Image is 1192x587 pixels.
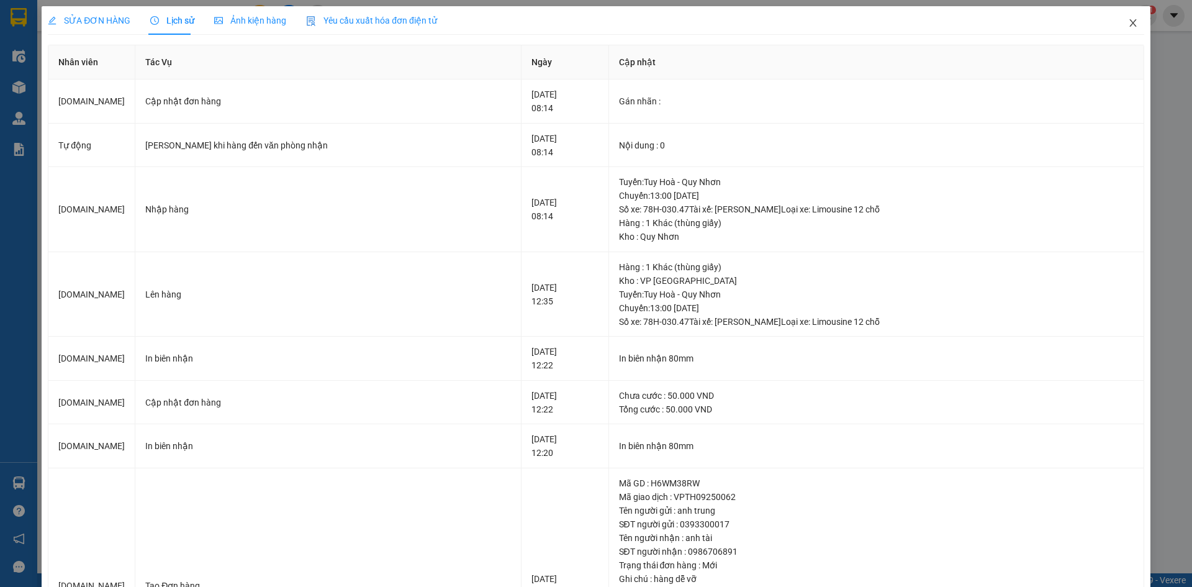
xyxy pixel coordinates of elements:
[48,252,135,337] td: [DOMAIN_NAME]
[531,389,598,416] div: [DATE] 12:22
[619,490,1134,504] div: Mã giao dịch : VPTH09250062
[619,531,1134,545] div: Tên người nhận : anh tài
[145,202,511,216] div: Nhập hàng
[48,167,135,252] td: [DOMAIN_NAME]
[619,352,1134,365] div: In biên nhận 80mm
[306,16,316,26] img: icon
[619,389,1134,403] div: Chưa cước : 50.000 VND
[48,16,56,25] span: edit
[145,288,511,301] div: Lên hàng
[214,16,223,25] span: picture
[619,439,1134,453] div: In biên nhận 80mm
[619,403,1134,416] div: Tổng cước : 50.000 VND
[619,94,1134,108] div: Gán nhãn :
[48,124,135,168] td: Tự động
[150,16,159,25] span: clock-circle
[135,45,521,80] th: Tác Vụ
[145,439,511,453] div: In biên nhận
[306,16,437,25] span: Yêu cầu xuất hóa đơn điện tử
[531,132,598,159] div: [DATE] 08:14
[48,424,135,468] td: [DOMAIN_NAME]
[48,381,135,425] td: [DOMAIN_NAME]
[619,175,1134,216] div: Tuyến : Tuy Hoà - Quy Nhơn Chuyến: 13:00 [DATE] Số xe: 78H-030.47 Tài xế: [PERSON_NAME] Loại xe: ...
[48,80,135,124] td: [DOMAIN_NAME]
[619,230,1134,243] div: Kho : Quy Nhơn
[531,281,598,308] div: [DATE] 12:35
[619,216,1134,230] div: Hàng : 1 Khác (thùng giấy)
[531,88,598,115] div: [DATE] 08:14
[145,139,511,152] div: [PERSON_NAME] khi hàng đến văn phòng nhận
[1116,6,1150,41] button: Close
[48,45,135,80] th: Nhân viên
[145,352,511,365] div: In biên nhận
[619,288,1134,329] div: Tuyến : Tuy Hoà - Quy Nhơn Chuyến: 13:00 [DATE] Số xe: 78H-030.47 Tài xế: [PERSON_NAME] Loại xe: ...
[214,16,286,25] span: Ảnh kiện hàng
[145,94,511,108] div: Cập nhật đơn hàng
[619,517,1134,531] div: SĐT người gửi : 0393300017
[619,545,1134,558] div: SĐT người nhận : 0986706891
[1128,18,1138,28] span: close
[531,345,598,372] div: [DATE] 12:22
[609,45,1144,80] th: Cập nhật
[145,396,511,409] div: Cập nhật đơn hàng
[619,558,1134,572] div: Trạng thái đơn hàng : Mới
[48,337,135,381] td: [DOMAIN_NAME]
[531,196,598,223] div: [DATE] 08:14
[619,572,1134,586] div: Ghi chú : hàng dễ vỡ
[521,45,609,80] th: Ngày
[619,476,1134,490] div: Mã GD : H6WM38RW
[619,274,1134,288] div: Kho : VP [GEOGRAPHIC_DATA]
[531,432,598,460] div: [DATE] 12:20
[619,504,1134,517] div: Tên người gửi : anh trung
[619,139,1134,152] div: Nội dung : 0
[150,16,194,25] span: Lịch sử
[48,16,130,25] span: SỬA ĐƠN HÀNG
[619,260,1134,274] div: Hàng : 1 Khác (thùng giấy)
